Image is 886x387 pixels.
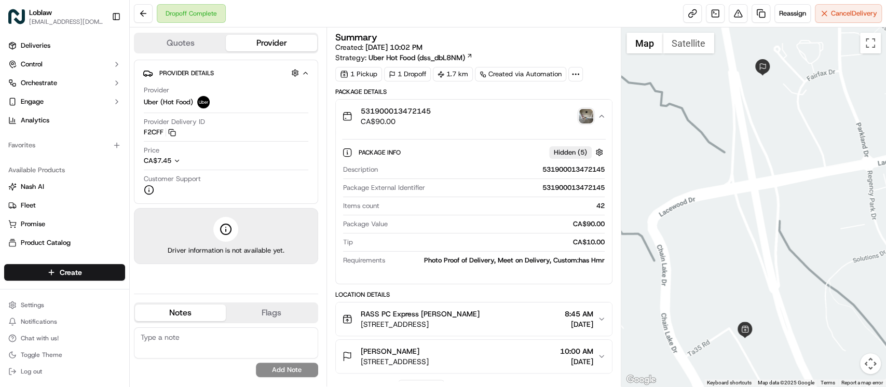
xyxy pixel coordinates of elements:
div: Past conversations [10,135,70,143]
button: Toggle fullscreen view [860,33,881,53]
button: Start new chat [176,102,189,115]
span: Log out [21,367,42,376]
span: Fleet [21,201,36,210]
button: Hidden (5) [549,146,606,159]
a: Powered byPylon [73,257,126,265]
button: Control [4,56,125,73]
span: [PERSON_NAME] [32,161,84,169]
div: 1 Dropoff [384,67,431,81]
button: Product Catalog [4,234,125,251]
span: Description [343,165,378,174]
a: Product Catalog [8,238,121,247]
button: Provider Details [143,64,309,81]
a: Report a map error [841,380,883,385]
span: API Documentation [98,232,167,242]
a: Deliveries [4,37,125,54]
span: [DATE] [565,319,593,329]
img: 1755196953914-cd9d9cba-b7f7-46ee-b6f5-75ff69acacf5 [22,99,40,118]
div: CA$90.00 [392,219,605,229]
div: CA$10.00 [357,238,605,247]
img: Jandy Espique [10,151,27,168]
a: 📗Knowledge Base [6,228,84,246]
span: Price [144,146,159,155]
span: Chat with us! [21,334,59,342]
span: [DATE] 10:02 PM [365,43,422,52]
button: Show satellite imagery [663,33,714,53]
span: • [86,161,90,169]
button: Loblaw [29,7,52,18]
span: Provider [144,86,169,95]
span: CA$90.00 [361,116,431,127]
span: 8:45 AM [565,309,593,319]
a: Uber Hot Food (dss_dbL8NM) [369,52,473,63]
span: Cancel Delivery [831,9,877,18]
span: • [86,189,90,197]
button: Fleet [4,197,125,214]
span: Uber Hot Food (dss_dbL8NM) [369,52,465,63]
div: 531900013472145CA$90.00photo_proof_of_delivery image [336,133,612,284]
span: Provider Details [159,69,214,77]
button: Engage [4,93,125,110]
span: RASS PC Express [PERSON_NAME] [361,309,480,319]
span: Control [21,60,43,69]
span: Knowledge Base [21,232,79,242]
img: Angelique Valdez [10,179,27,196]
img: uber-new-logo.jpeg [197,96,210,108]
button: Settings [4,298,125,312]
img: Nash [10,10,31,31]
button: Keyboard shortcuts [707,379,752,386]
span: Orchestrate [21,78,57,88]
span: Analytics [21,116,49,125]
button: Flags [226,305,317,321]
img: 1736555255976-a54dd68f-1ca7-489b-9aae-adbdc363a1c4 [21,161,29,170]
div: 1 Pickup [335,67,382,81]
img: Loblaw [8,8,25,25]
button: Create [4,264,125,281]
span: Pylon [103,257,126,265]
span: Promise [21,219,45,229]
span: Package External Identifier [343,183,425,192]
img: photo_proof_of_delivery image [579,109,593,123]
button: [EMAIL_ADDRESS][DOMAIN_NAME] [29,18,103,26]
span: Driver information is not available yet. [168,246,284,255]
img: Google [624,373,658,386]
span: Settings [21,301,44,309]
button: Map camera controls [860,353,881,374]
button: 531900013472145CA$90.00photo_proof_of_delivery image [336,100,612,133]
span: Map data ©2025 Google [758,380,814,385]
span: Created: [335,42,422,52]
span: [DATE] [92,161,113,169]
span: Items count [343,201,379,211]
button: RASS PC Express [PERSON_NAME][STREET_ADDRESS]8:45 AM[DATE] [336,302,612,336]
div: Created via Automation [475,67,566,81]
button: CancelDelivery [815,4,882,23]
img: 1736555255976-a54dd68f-1ca7-489b-9aae-adbdc363a1c4 [10,99,29,118]
div: Strategy: [335,52,473,63]
button: Chat with us! [4,331,125,345]
span: Uber (Hot Food) [144,98,193,107]
button: F2CFF [144,128,176,137]
div: 💻 [88,233,96,241]
span: [DATE] [92,189,113,197]
div: Favorites [4,137,125,154]
span: Reassign [779,9,806,18]
span: Nash AI [21,182,44,191]
a: Nash AI [8,182,121,191]
a: Analytics [4,112,125,129]
button: Promise [4,216,125,232]
a: Fleet [8,201,121,210]
span: Package Info [359,148,403,157]
button: CA$7.45 [144,156,235,165]
button: Reassign [774,4,811,23]
span: Toggle Theme [21,351,62,359]
button: Log out [4,364,125,379]
button: Notifications [4,314,125,329]
button: Provider [226,35,317,51]
span: [STREET_ADDRESS] [361,356,429,367]
span: [PERSON_NAME] [32,189,84,197]
span: Requirements [343,256,385,265]
div: 1.7 km [433,67,473,81]
span: Package Value [343,219,388,229]
img: 1736555255976-a54dd68f-1ca7-489b-9aae-adbdc363a1c4 [21,189,29,198]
